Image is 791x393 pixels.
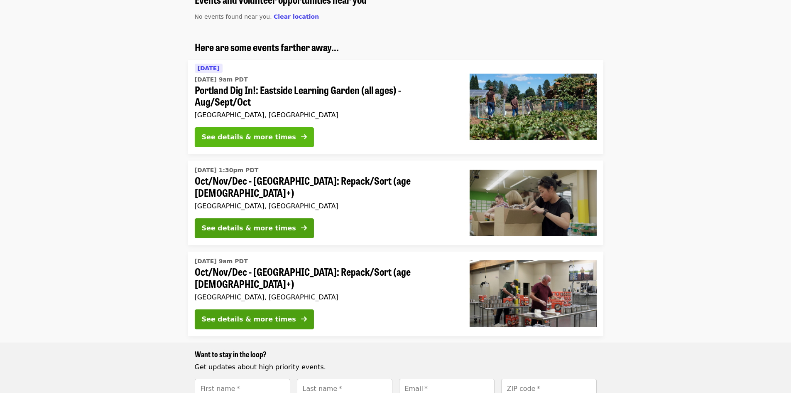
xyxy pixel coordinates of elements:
i: arrow-right icon [301,224,307,232]
button: See details & more times [195,309,314,329]
div: [GEOGRAPHIC_DATA], [GEOGRAPHIC_DATA] [195,111,456,119]
span: No events found near you. [195,13,272,20]
button: Clear location [274,12,319,21]
time: [DATE] 9am PDT [195,257,248,266]
img: Portland Dig In!: Eastside Learning Garden (all ages) - Aug/Sept/Oct organized by Oregon Food Bank [470,74,597,140]
div: [GEOGRAPHIC_DATA], [GEOGRAPHIC_DATA] [195,293,456,301]
span: Get updates about high priority events. [195,363,326,371]
a: See details for "Portland Dig In!: Eastside Learning Garden (all ages) - Aug/Sept/Oct" [188,60,603,154]
button: See details & more times [195,127,314,147]
i: arrow-right icon [301,133,307,141]
span: Oct/Nov/Dec - [GEOGRAPHIC_DATA]: Repack/Sort (age [DEMOGRAPHIC_DATA]+) [195,175,456,199]
a: See details for "Oct/Nov/Dec - Portland: Repack/Sort (age 16+)" [188,252,603,336]
i: arrow-right icon [301,315,307,323]
span: Clear location [274,13,319,20]
img: Oct/Nov/Dec - Portland: Repack/Sort (age 8+) organized by Oregon Food Bank [470,170,597,236]
span: Oct/Nov/Dec - [GEOGRAPHIC_DATA]: Repack/Sort (age [DEMOGRAPHIC_DATA]+) [195,266,456,290]
span: Here are some events farther away... [195,40,339,54]
span: Want to stay in the loop? [195,349,267,359]
button: See details & more times [195,218,314,238]
div: [GEOGRAPHIC_DATA], [GEOGRAPHIC_DATA] [195,202,456,210]
time: [DATE] 1:30pm PDT [195,166,259,175]
a: See details for "Oct/Nov/Dec - Portland: Repack/Sort (age 8+)" [188,161,603,245]
div: See details & more times [202,314,296,324]
span: [DATE] [198,65,220,72]
div: See details & more times [202,132,296,142]
time: [DATE] 9am PDT [195,75,248,84]
div: See details & more times [202,223,296,233]
img: Oct/Nov/Dec - Portland: Repack/Sort (age 16+) organized by Oregon Food Bank [470,260,597,327]
span: Portland Dig In!: Eastside Learning Garden (all ages) - Aug/Sept/Oct [195,84,456,108]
